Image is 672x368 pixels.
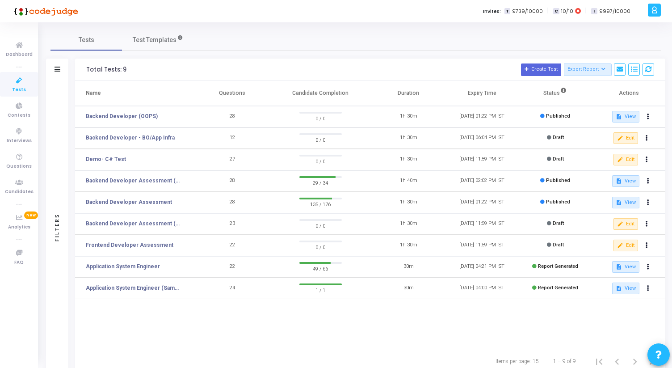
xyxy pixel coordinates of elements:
[372,278,445,299] td: 30m
[445,213,518,235] td: [DATE] 11:59 PM IST
[496,357,531,365] div: Items per page:
[196,81,269,106] th: Questions
[445,149,518,170] td: [DATE] 11:59 PM IST
[445,106,518,127] td: [DATE] 01:22 PM IST
[8,224,30,231] span: Analytics
[616,264,622,270] mat-icon: description
[564,63,612,76] button: Export Report
[612,175,639,187] button: View
[14,259,24,266] span: FAQ
[617,135,623,141] mat-icon: edit
[299,242,342,251] span: 0 / 0
[12,86,26,94] span: Tests
[79,35,94,45] span: Tests
[521,63,561,76] button: Create Test
[616,178,622,184] mat-icon: description
[299,157,342,165] span: 0 / 0
[269,81,372,106] th: Candidate Completion
[445,256,518,278] td: [DATE] 04:21 PM IST
[561,8,573,15] span: 10/10
[75,81,196,106] th: Name
[585,6,587,16] span: |
[86,155,126,163] a: Demo- C# Test
[372,127,445,149] td: 1h 30m
[196,106,269,127] td: 28
[53,178,61,276] div: Filters
[372,192,445,213] td: 1h 30m
[196,127,269,149] td: 12
[11,2,78,20] img: logo
[617,157,623,163] mat-icon: edit
[553,357,576,365] div: 1 – 9 of 9
[546,113,570,119] span: Published
[133,35,176,45] span: Test Templates
[299,264,342,273] span: 49 / 66
[6,51,33,59] span: Dashboard
[553,135,564,140] span: Draft
[86,112,158,120] a: Backend Developer (OOPS)
[613,218,638,230] button: Edit
[504,8,510,15] span: T
[445,81,518,106] th: Expiry Time
[612,261,639,273] button: View
[86,262,160,271] a: Application System Engineer
[6,163,32,170] span: Questions
[512,8,543,15] span: 9739/10000
[86,177,182,185] a: Backend Developer Assessment (C# & .Net)
[86,134,175,142] a: Backend Developer - BO/App Infra
[196,235,269,256] td: 22
[86,66,126,73] div: Total Tests: 9
[372,106,445,127] td: 1h 30m
[591,8,597,15] span: I
[372,213,445,235] td: 1h 30m
[372,81,445,106] th: Duration
[612,283,639,294] button: View
[612,111,639,123] button: View
[24,211,38,219] span: New
[445,235,518,256] td: [DATE] 11:59 PM IST
[445,127,518,149] td: [DATE] 06:04 PM IST
[533,357,539,365] div: 15
[86,241,173,249] a: Frontend Developer Assessment
[86,284,182,292] a: Application System Engineer (Sample Test)
[599,8,630,15] span: 9997/10000
[616,114,622,120] mat-icon: description
[617,242,623,249] mat-icon: edit
[483,8,501,15] label: Invites:
[617,221,623,227] mat-icon: edit
[196,149,269,170] td: 27
[612,197,639,208] button: View
[553,156,564,162] span: Draft
[538,285,578,291] span: Report Generated
[299,199,342,208] span: 135 / 176
[613,132,638,144] button: Edit
[613,154,638,165] button: Edit
[196,256,269,278] td: 22
[86,220,182,228] a: Backend Developer Assessment (C# & .Net)
[196,278,269,299] td: 24
[445,192,518,213] td: [DATE] 01:22 PM IST
[616,285,622,292] mat-icon: description
[445,170,518,192] td: [DATE] 02:02 PM IST
[616,199,622,206] mat-icon: description
[372,149,445,170] td: 1h 30m
[196,170,269,192] td: 28
[299,285,342,294] span: 1 / 1
[546,178,570,183] span: Published
[5,188,34,196] span: Candidates
[538,263,578,269] span: Report Generated
[613,240,638,251] button: Edit
[372,170,445,192] td: 1h 40m
[547,6,549,16] span: |
[519,81,592,106] th: Status
[299,114,342,123] span: 0 / 0
[553,242,564,248] span: Draft
[196,192,269,213] td: 28
[299,135,342,144] span: 0 / 0
[299,178,342,187] span: 29 / 34
[8,112,30,119] span: Contests
[553,8,559,15] span: C
[553,220,564,226] span: Draft
[592,81,665,106] th: Actions
[7,137,32,145] span: Interviews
